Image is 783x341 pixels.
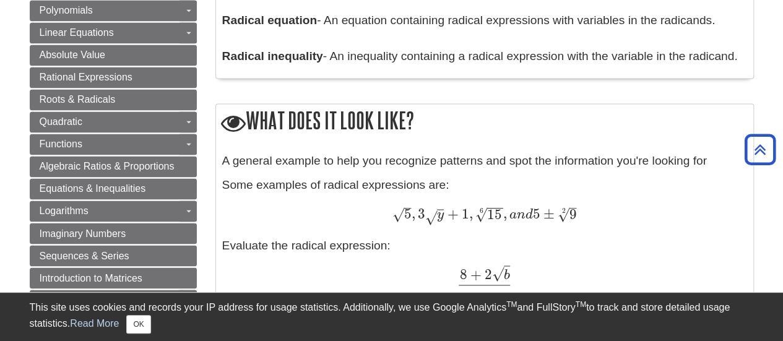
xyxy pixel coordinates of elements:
a: Introduction to Matrices [30,267,197,288]
span: – [404,199,412,215]
span: Polynomials [40,5,93,15]
span: √ [475,205,487,222]
span: + [467,265,482,282]
span: 8 [460,265,467,282]
span: Absolute Value [40,50,105,60]
b: Radical equation [222,14,318,27]
span: Equations & Inequalities [40,183,146,194]
p: A general example to help you recognize patterns and spot the information you're looking for [222,152,747,170]
a: Read More [70,318,119,329]
span: , [469,205,473,222]
span: √ [425,209,437,225]
span: Sequences & Series [40,250,129,261]
a: Equations & Inequalities [30,178,197,199]
span: Roots & Radicals [40,94,116,105]
a: Geometry [30,290,197,311]
a: Rational Expressions [30,67,197,88]
span: 15 [487,205,502,222]
a: Imaginary Numbers [30,223,197,244]
a: Roots & Radicals [30,89,197,110]
span: Logarithms [40,205,89,216]
a: Functions [30,134,197,155]
span: y [437,208,444,222]
span: , [412,205,415,222]
span: 1 [459,205,469,222]
span: 6 [480,206,483,214]
sup: TM [576,300,586,309]
span: √ [392,205,404,222]
span: 2 [482,265,492,282]
span: 5 [404,205,412,222]
span: 3 [415,205,425,222]
span: 9 [569,205,577,222]
span: b [504,268,510,282]
a: Logarithms [30,201,197,222]
span: Algebraic Ratios & Proportions [40,161,175,171]
span: 5 [533,205,540,222]
span: Functions [40,139,82,149]
span: a [507,208,517,222]
a: Absolute Value [30,45,197,66]
span: ± [540,205,555,222]
span: n [517,208,526,222]
span: , [503,205,507,222]
span: + [444,205,459,222]
span: Rational Expressions [40,72,132,82]
span: Introduction to Matrices [40,272,142,283]
span: Quadratic [40,116,82,127]
a: Back to Top [740,141,780,158]
a: Algebraic Ratios & Proportions [30,156,197,177]
button: Close [126,315,150,334]
div: This site uses cookies and records your IP address for usage statistics. Additionally, we use Goo... [30,300,754,334]
span: 2 [562,206,566,214]
sup: TM [506,300,517,309]
a: Sequences & Series [30,245,197,266]
a: Quadratic [30,111,197,132]
span: Imaginary Numbers [40,228,126,238]
b: Radical inequality [222,50,323,63]
span: √ [558,205,569,222]
span: d [526,208,533,222]
span: √ [492,265,504,282]
h2: What does it look like? [216,104,753,139]
a: Linear Equations [30,22,197,43]
span: – [569,199,577,215]
span: Linear Equations [40,27,114,38]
